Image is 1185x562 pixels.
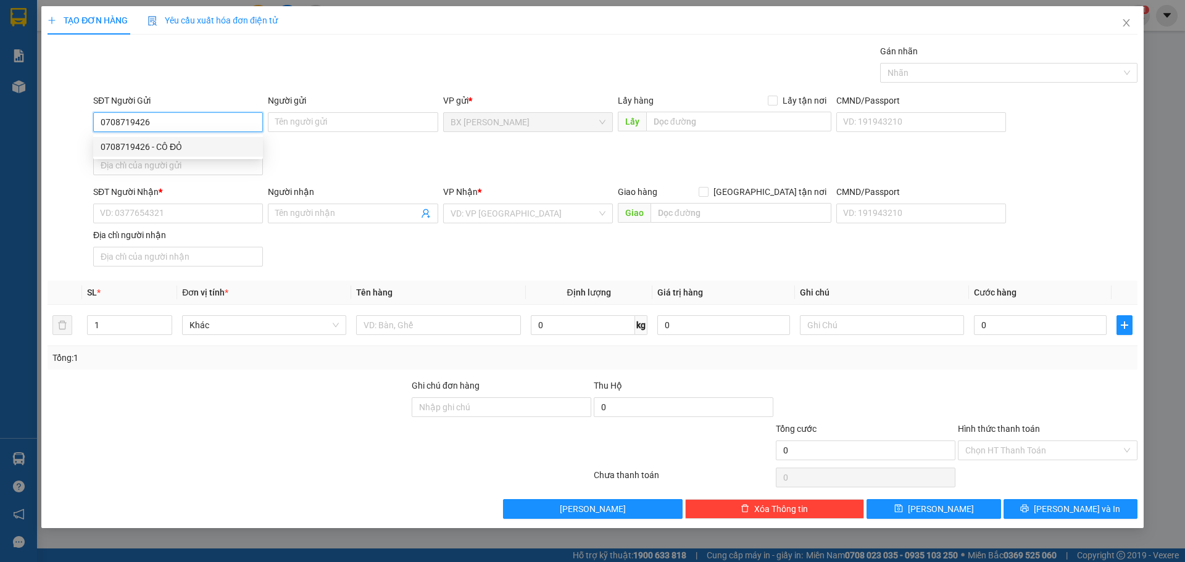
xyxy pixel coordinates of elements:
span: [PERSON_NAME] [908,502,974,516]
input: VD: Bàn, Ghế [356,315,520,335]
button: deleteXóa Thông tin [685,499,865,519]
span: [GEOGRAPHIC_DATA] tận nơi [709,185,831,199]
button: plus [1116,315,1133,335]
input: Địa chỉ của người nhận [93,247,263,267]
div: SĐT Người Nhận [93,185,263,199]
label: Hình thức thanh toán [958,424,1040,434]
span: delete [741,504,749,514]
label: Ghi chú đơn hàng [412,381,480,391]
div: CMND/Passport [836,94,1006,107]
span: plus [48,16,56,25]
span: Tên hàng [356,287,393,297]
button: [PERSON_NAME] [503,499,683,519]
label: Gán nhãn [880,46,918,56]
span: Tổng cước [776,424,817,434]
span: Lấy hàng [618,96,654,105]
input: Địa chỉ của người gửi [93,155,263,175]
button: delete [52,315,72,335]
button: save[PERSON_NAME] [867,499,1000,519]
span: BX Cao Lãnh [451,113,605,131]
span: VP Nhận [443,187,478,197]
div: VP gửi [443,94,613,107]
img: icon [148,16,157,26]
div: Tổng: 1 [52,351,457,365]
span: Lấy tận nơi [778,94,831,107]
input: Ghi chú đơn hàng [412,397,591,417]
span: Giá trị hàng [657,287,703,297]
span: Thu Hộ [594,381,622,391]
span: user-add [421,209,431,218]
span: SL [87,287,97,297]
span: plus [1117,320,1132,330]
th: Ghi chú [795,281,969,305]
span: Đơn vị tính [182,287,228,297]
div: Người nhận [268,185,438,199]
div: CMND/Passport [836,185,1006,199]
span: Định lượng [567,287,611,297]
input: 0 [657,315,790,335]
input: Ghi Chú [800,315,964,335]
span: [PERSON_NAME] [560,502,626,516]
span: Lấy [618,112,646,131]
input: Dọc đường [651,203,831,223]
div: SĐT Người Gửi [93,94,263,107]
span: Cước hàng [974,287,1017,297]
div: Chưa thanh toán [592,468,775,490]
span: Xóa Thông tin [754,502,808,516]
span: Yêu cầu xuất hóa đơn điện tử [148,15,278,25]
span: close [1121,18,1131,28]
div: 0708719426 - CÔ ĐỎ [93,137,263,157]
span: [PERSON_NAME] và In [1034,502,1120,516]
button: printer[PERSON_NAME] và In [1004,499,1137,519]
div: 0708719426 - CÔ ĐỎ [101,140,256,154]
span: kg [635,315,647,335]
input: Dọc đường [646,112,831,131]
span: TẠO ĐƠN HÀNG [48,15,128,25]
span: Giao [618,203,651,223]
div: Người gửi [268,94,438,107]
span: save [894,504,903,514]
button: Close [1109,6,1144,41]
span: Khác [189,316,339,334]
div: Địa chỉ người nhận [93,228,263,242]
span: printer [1020,504,1029,514]
span: Giao hàng [618,187,657,197]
